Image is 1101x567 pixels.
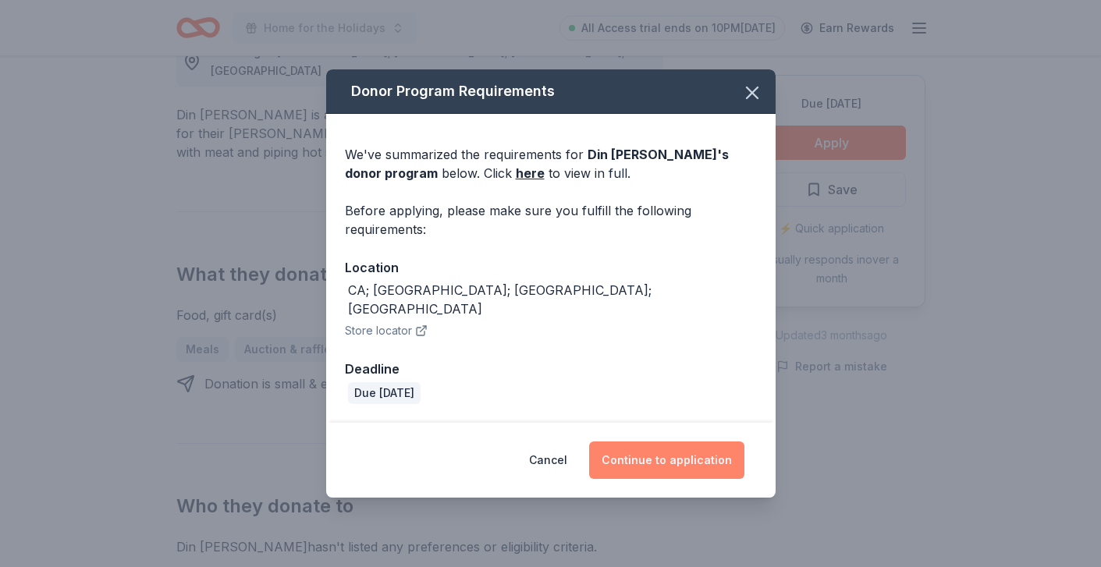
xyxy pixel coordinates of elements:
div: Deadline [345,359,757,379]
button: Store locator [345,321,428,340]
div: Location [345,257,757,278]
button: Cancel [529,441,567,479]
div: Donor Program Requirements [326,69,776,114]
div: CA; [GEOGRAPHIC_DATA]; [GEOGRAPHIC_DATA]; [GEOGRAPHIC_DATA] [348,281,757,318]
div: Due [DATE] [348,382,421,404]
div: Before applying, please make sure you fulfill the following requirements: [345,201,757,239]
div: We've summarized the requirements for below. Click to view in full. [345,145,757,183]
a: here [516,164,545,183]
button: Continue to application [589,441,744,479]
